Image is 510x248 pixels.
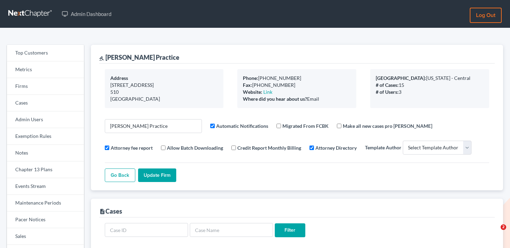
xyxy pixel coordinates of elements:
[243,75,258,81] b: Phone:
[7,61,84,78] a: Metrics
[315,144,357,151] label: Attorney Directory
[110,82,218,89] div: [STREET_ADDRESS]
[243,96,351,102] div: Email
[110,75,128,81] b: Address
[99,208,105,215] i: description
[376,75,426,81] b: [GEOGRAPHIC_DATA]:
[376,75,484,82] div: [US_STATE] - Central
[138,168,176,182] input: Update Firm
[7,145,84,162] a: Notes
[58,8,115,20] a: Admin Dashboard
[111,144,153,151] label: Attorney fee report
[237,144,301,151] label: Credit Report Monthly Billing
[376,82,484,89] div: 15
[7,111,84,128] a: Admin Users
[376,82,399,88] b: # of Cases:
[190,223,273,237] input: Case Name
[243,89,262,95] b: Website:
[7,228,84,245] a: Sales
[275,223,305,237] input: Filter
[243,96,307,102] b: Where did you hear about us?
[365,144,401,151] label: Template Author
[110,96,218,102] div: [GEOGRAPHIC_DATA]
[486,224,503,241] iframe: Intercom live chat
[105,223,188,237] input: Case ID
[99,56,104,61] i: gavel
[99,207,122,215] div: Cases
[376,89,399,95] b: # of Users:
[7,95,84,111] a: Cases
[216,122,268,130] label: Automatic Notifications
[7,128,84,145] a: Exemption Rules
[282,122,329,130] label: Migrated From FCBK
[501,224,506,230] span: 2
[7,78,84,95] a: Firms
[110,89,218,96] div: 510
[7,178,84,195] a: Events Stream
[243,82,252,88] b: Fax:
[243,75,351,82] div: [PHONE_NUMBER]
[105,168,135,182] a: Go Back
[7,162,84,178] a: Chapter 13 Plans
[7,45,84,61] a: Top Customers
[167,144,223,151] label: Allow Batch Downloading
[7,195,84,212] a: Maintenance Periods
[7,212,84,228] a: Pacer Notices
[99,53,179,61] div: [PERSON_NAME] Practice
[470,8,502,23] a: Log out
[343,122,432,130] label: Make all new cases pro [PERSON_NAME]
[263,89,272,95] a: Link
[376,89,484,96] div: 3
[243,82,351,89] div: [PHONE_NUMBER]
